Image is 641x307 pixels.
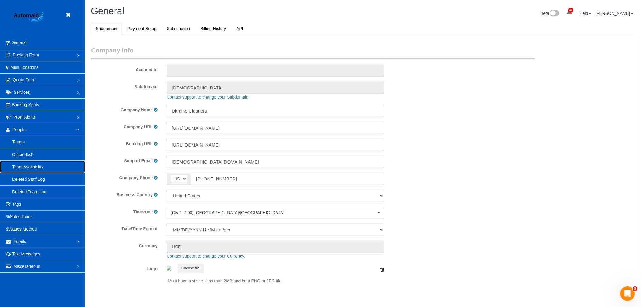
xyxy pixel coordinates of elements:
a: Subscription [162,22,195,35]
a: API [231,22,248,35]
label: Timezone [133,209,153,215]
a: Billing History [196,22,231,35]
span: Multi Locations [10,65,38,70]
a: Payment Setup [123,22,161,35]
span: 41 [568,8,573,13]
span: Miscellaneous [13,264,40,269]
label: Company Phone [119,175,153,181]
a: Beta [541,11,560,16]
ol: Choose Timezone [167,207,384,219]
a: [PERSON_NAME] [596,11,633,16]
span: (GMT -7:00) [GEOGRAPHIC_DATA]/[GEOGRAPHIC_DATA] [171,210,376,216]
span: Quote Form [13,77,35,82]
legend: Company Info [91,46,535,59]
img: 8198af147c7ec167676e918a74526ec6ddc48321.png [167,266,171,271]
div: Contact support to change your Currency. [162,253,615,259]
label: Currency [87,241,162,249]
span: 5 [633,286,638,291]
span: Booking Spots [12,102,39,107]
span: Wages Method [8,227,37,231]
input: Phone [191,173,384,185]
p: Must have a size of less than 2MB and be a PNG or JPG file. [168,278,384,284]
span: Services [14,90,30,95]
span: People [12,127,26,132]
span: Tags [12,202,21,207]
a: Subdomain [91,22,122,35]
label: Logo [87,264,162,272]
span: Booking Form [13,52,39,57]
a: Help [580,11,591,16]
div: Contact support to change your Subdomain. [162,94,615,100]
a: 41 [563,6,575,19]
label: Company URL [124,124,153,130]
span: General [12,40,27,45]
label: Account Id [87,65,162,73]
label: Support Email [124,158,153,164]
button: (GMT -7:00) [GEOGRAPHIC_DATA]/[GEOGRAPHIC_DATA] [167,207,384,219]
span: Text Messages [12,251,40,256]
label: Company Name [121,107,153,113]
label: Date/Time Format [87,224,162,232]
label: Business Country [116,192,153,198]
span: Emails [13,239,26,244]
label: Booking URL [126,141,153,147]
button: Choose file [178,264,204,273]
span: Sales Taxes [10,214,32,219]
iframe: Intercom live chat [620,286,635,301]
label: Subdomain [87,82,162,90]
span: Promotions [13,115,35,120]
img: Automaid Logo [11,11,48,24]
img: New interface [549,10,559,18]
span: General [91,6,124,16]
